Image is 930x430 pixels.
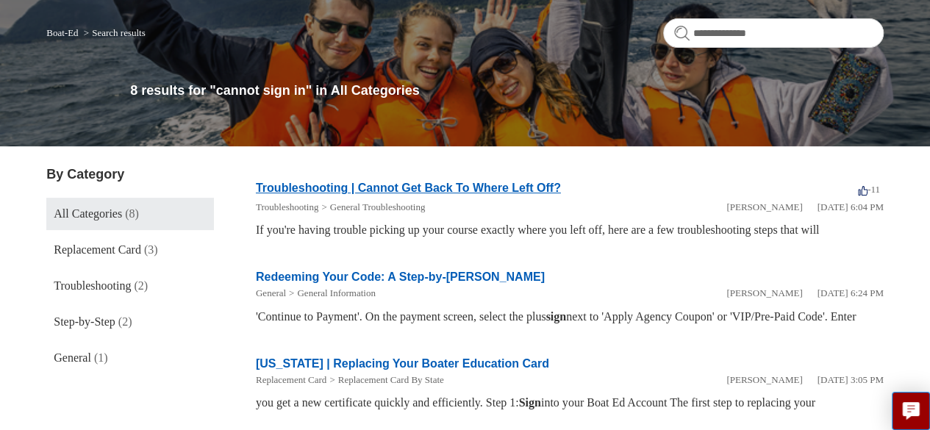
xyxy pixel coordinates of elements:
li: Troubleshooting [256,200,318,215]
div: If you're having trouble picking up your course exactly where you left off, here are a few troubl... [256,221,884,239]
a: General (1) [46,342,214,374]
a: Troubleshooting (2) [46,270,214,302]
a: Troubleshooting [256,201,318,212]
time: 01/05/2024, 18:04 [817,201,883,212]
li: General [256,286,286,301]
li: [PERSON_NAME] [726,200,802,215]
span: Step-by-Step [54,315,115,328]
a: All Categories (8) [46,198,214,230]
a: Troubleshooting | Cannot Get Back To Where Left Off? [256,182,561,194]
em: Sign [519,396,541,409]
li: [PERSON_NAME] [726,286,802,301]
li: Search results [81,27,146,38]
a: Redeeming Your Code: A Step-by-[PERSON_NAME] [256,270,545,283]
li: Replacement Card By State [326,373,443,387]
h1: 8 results for "cannot sign in" in All Categories [130,81,884,101]
li: General Troubleshooting [318,200,425,215]
a: Boat-Ed [46,27,78,38]
time: 05/22/2024, 15:05 [817,374,883,385]
li: [PERSON_NAME] [726,373,802,387]
a: Replacement Card [256,374,326,385]
em: sign [546,310,566,323]
a: Replacement Card By State [338,374,444,385]
time: 01/05/2024, 18:24 [817,287,883,298]
span: Troubleshooting [54,279,131,292]
span: (3) [144,243,158,256]
span: (1) [94,351,108,364]
button: Live chat [892,392,930,430]
li: General Information [286,286,376,301]
span: -11 [858,184,880,195]
span: All Categories [54,207,122,220]
span: General [54,351,91,364]
div: 'Continue to Payment'. On the payment screen, select the plus next to 'Apply Agency Coupon' or 'V... [256,308,884,326]
span: Replacement Card [54,243,141,256]
a: General [256,287,286,298]
div: you get a new certificate quickly and efficiently. Step 1: into your Boat Ed Account The first st... [256,394,884,412]
a: General Troubleshooting [330,201,426,212]
span: (2) [134,279,148,292]
span: (2) [118,315,132,328]
a: [US_STATE] | Replacing Your Boater Education Card [256,357,549,370]
a: Step-by-Step (2) [46,306,214,338]
input: Search [663,18,884,48]
a: General Information [297,287,375,298]
li: Boat-Ed [46,27,81,38]
li: Replacement Card [256,373,326,387]
h3: By Category [46,165,214,184]
span: (8) [125,207,139,220]
a: Replacement Card (3) [46,234,214,266]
